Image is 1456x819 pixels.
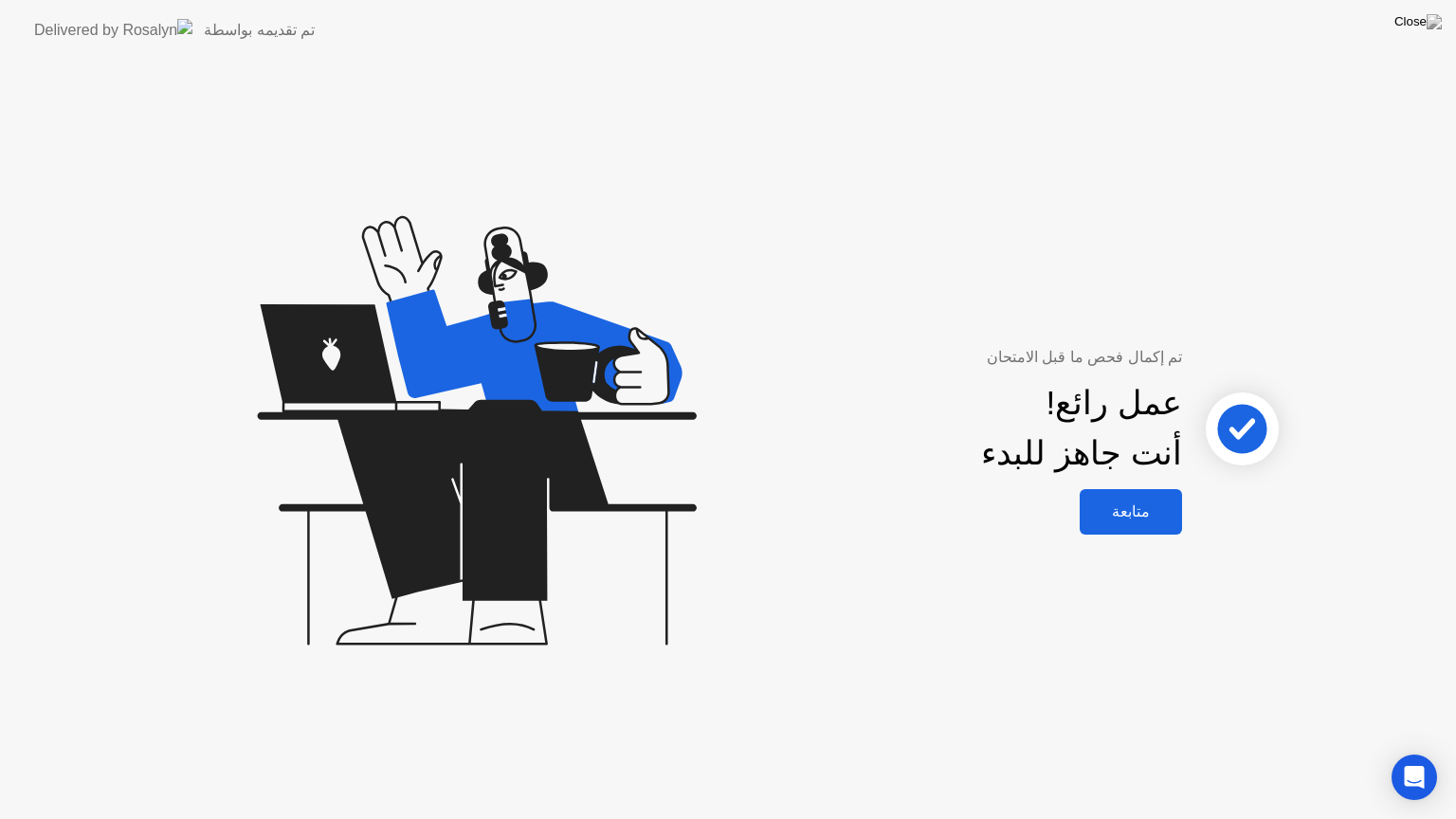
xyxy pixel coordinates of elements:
[1392,755,1437,800] div: Open Intercom Messenger
[1080,489,1182,535] button: متابعة
[791,346,1182,369] div: تم إكمال فحص ما قبل الامتحان
[1085,502,1176,520] div: متابعة
[204,19,315,42] div: تم تقديمه بواسطة
[981,378,1182,479] div: عمل رائع! أنت جاهز للبدء
[34,19,192,41] img: Delivered by Rosalyn
[1394,14,1442,29] img: Close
